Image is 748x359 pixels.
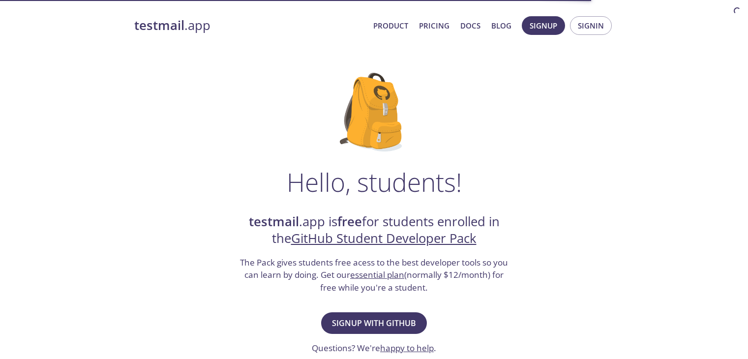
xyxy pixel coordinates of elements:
[419,19,449,32] a: Pricing
[340,73,408,151] img: github-student-backpack.png
[287,167,462,197] h1: Hello, students!
[134,17,184,34] strong: testmail
[491,19,511,32] a: Blog
[239,213,509,247] h2: .app is for students enrolled in the
[332,316,416,330] span: Signup with GitHub
[522,16,565,35] button: Signup
[570,16,612,35] button: Signin
[291,230,477,247] a: GitHub Student Developer Pack
[134,17,365,34] a: testmail.app
[350,269,404,280] a: essential plan
[530,19,557,32] span: Signup
[578,19,604,32] span: Signin
[239,256,509,294] h3: The Pack gives students free acess to the best developer tools so you can learn by doing. Get our...
[460,19,480,32] a: Docs
[337,213,362,230] strong: free
[312,342,436,355] h3: Questions? We're .
[249,213,299,230] strong: testmail
[380,342,434,354] a: happy to help
[321,312,427,334] button: Signup with GitHub
[373,19,408,32] a: Product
